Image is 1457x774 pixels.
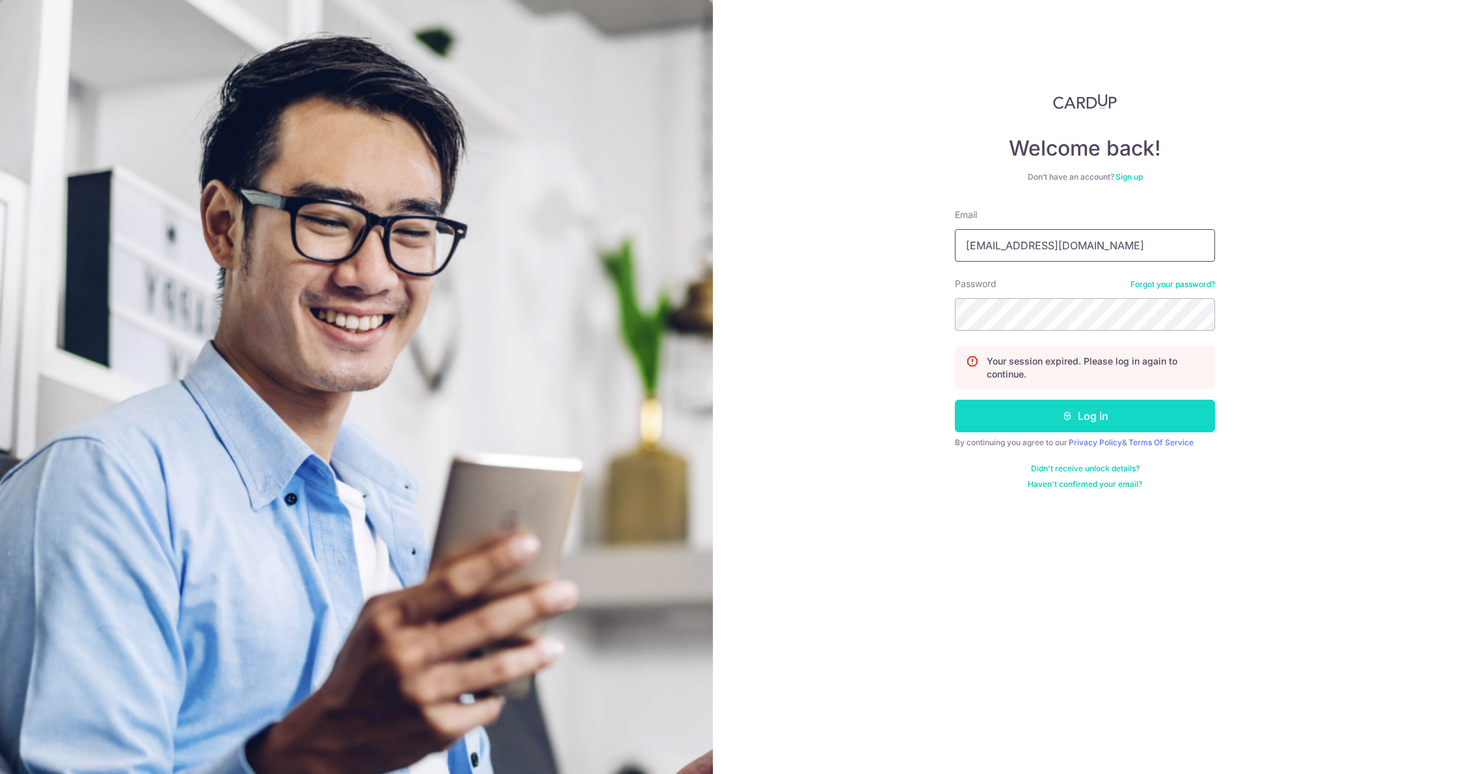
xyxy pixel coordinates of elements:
[1053,94,1117,109] img: CardUp Logo
[955,437,1215,448] div: By continuing you agree to our &
[955,277,996,290] label: Password
[1129,437,1194,447] a: Terms Of Service
[955,135,1215,161] h4: Welcome back!
[955,208,977,221] label: Email
[955,229,1215,262] input: Enter your Email
[955,172,1215,182] div: Don’t have an account?
[1116,172,1143,182] a: Sign up
[1028,479,1142,490] a: Haven't confirmed your email?
[987,355,1204,381] p: Your session expired. Please log in again to continue.
[1031,463,1140,474] a: Didn't receive unlock details?
[1069,437,1122,447] a: Privacy Policy
[1130,279,1215,290] a: Forgot your password?
[955,400,1215,432] button: Log in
